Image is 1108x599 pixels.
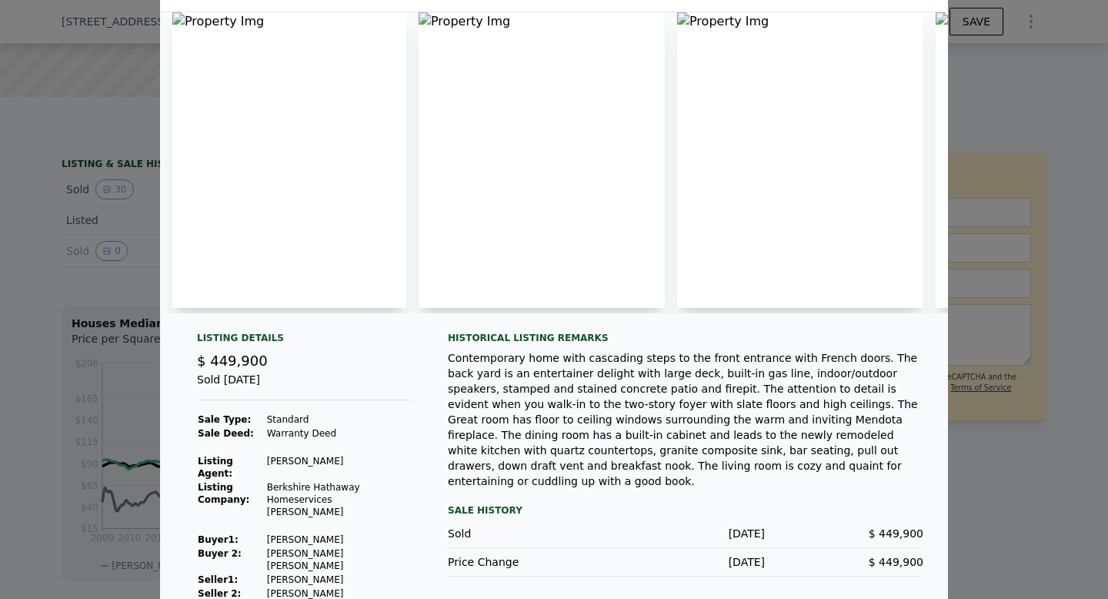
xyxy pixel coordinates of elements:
strong: Buyer 2: [198,548,242,559]
div: Price Change [448,554,606,570]
div: Sold [448,526,606,541]
span: $ 449,900 [869,527,923,540]
td: [PERSON_NAME] [266,533,411,547]
strong: Seller 1 : [198,574,238,585]
strong: Sale Type: [198,414,251,425]
strong: Listing Agent: [198,456,233,479]
div: Historical Listing remarks [448,332,923,344]
td: [PERSON_NAME] [PERSON_NAME] [266,547,411,573]
strong: Buyer 1 : [198,534,239,545]
div: Sale History [448,501,923,520]
div: [DATE] [606,554,765,570]
span: $ 449,900 [869,556,923,568]
img: Property Img [172,12,406,308]
strong: Seller 2: [198,588,241,599]
div: Listing Details [197,332,411,350]
td: Berkshire Hathaway Homeservices [PERSON_NAME] [266,480,411,519]
td: [PERSON_NAME] [266,454,411,480]
div: [DATE] [606,526,765,541]
strong: Sale Deed: [198,428,254,439]
strong: Listing Company: [198,482,249,505]
td: Warranty Deed [266,427,411,440]
img: Property Img [677,12,923,308]
img: Property Img [419,12,665,308]
td: [PERSON_NAME] [266,573,411,587]
span: $ 449,900 [197,353,268,369]
td: Standard [266,413,411,427]
div: Sold [DATE] [197,372,411,400]
div: Contemporary home with cascading steps to the front entrance with French doors. The back yard is ... [448,350,923,489]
